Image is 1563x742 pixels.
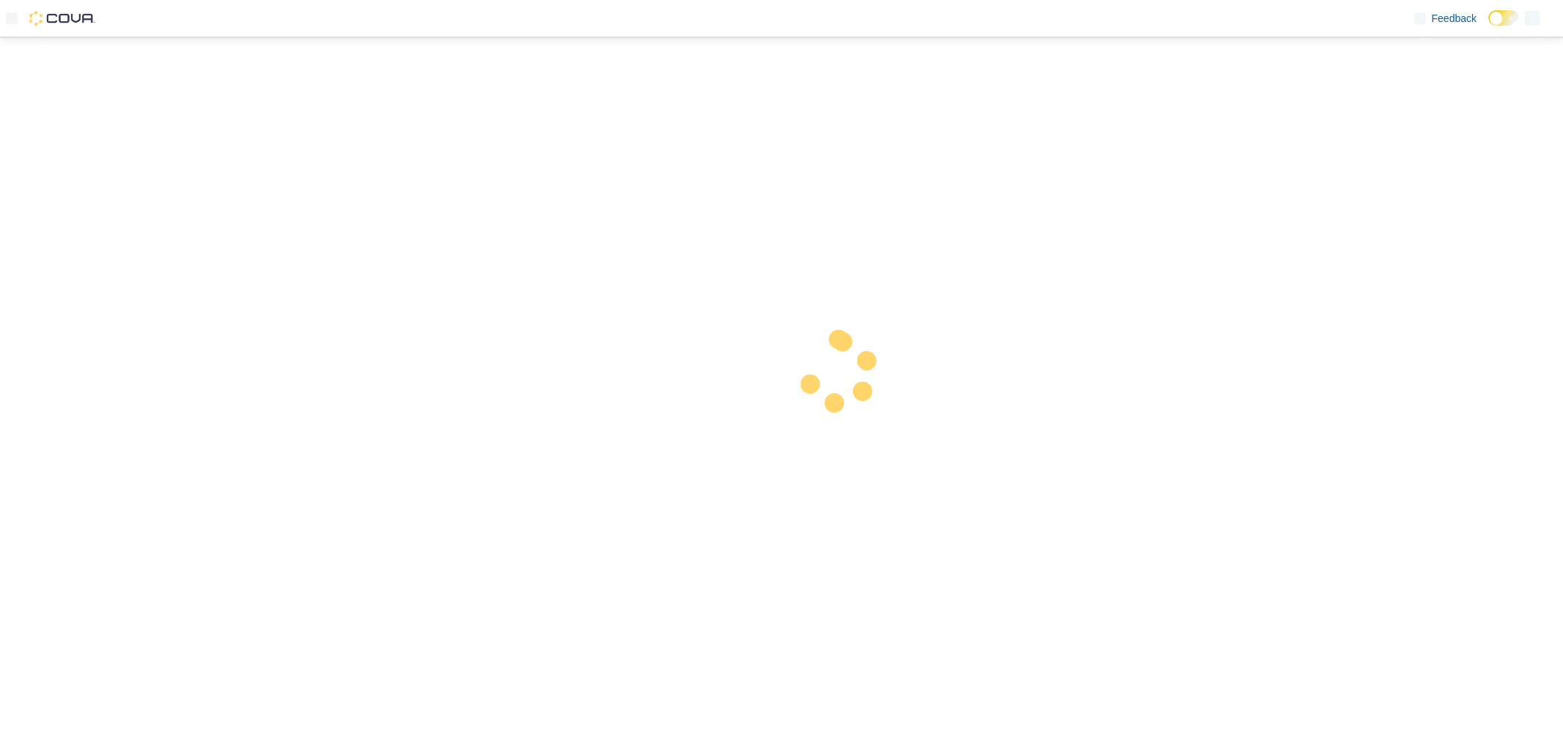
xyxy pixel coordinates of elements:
img: Cova [29,11,95,26]
span: Feedback [1432,11,1477,26]
img: cova-loader [782,319,892,429]
a: Feedback [1408,4,1482,33]
input: Dark Mode [1488,10,1519,26]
